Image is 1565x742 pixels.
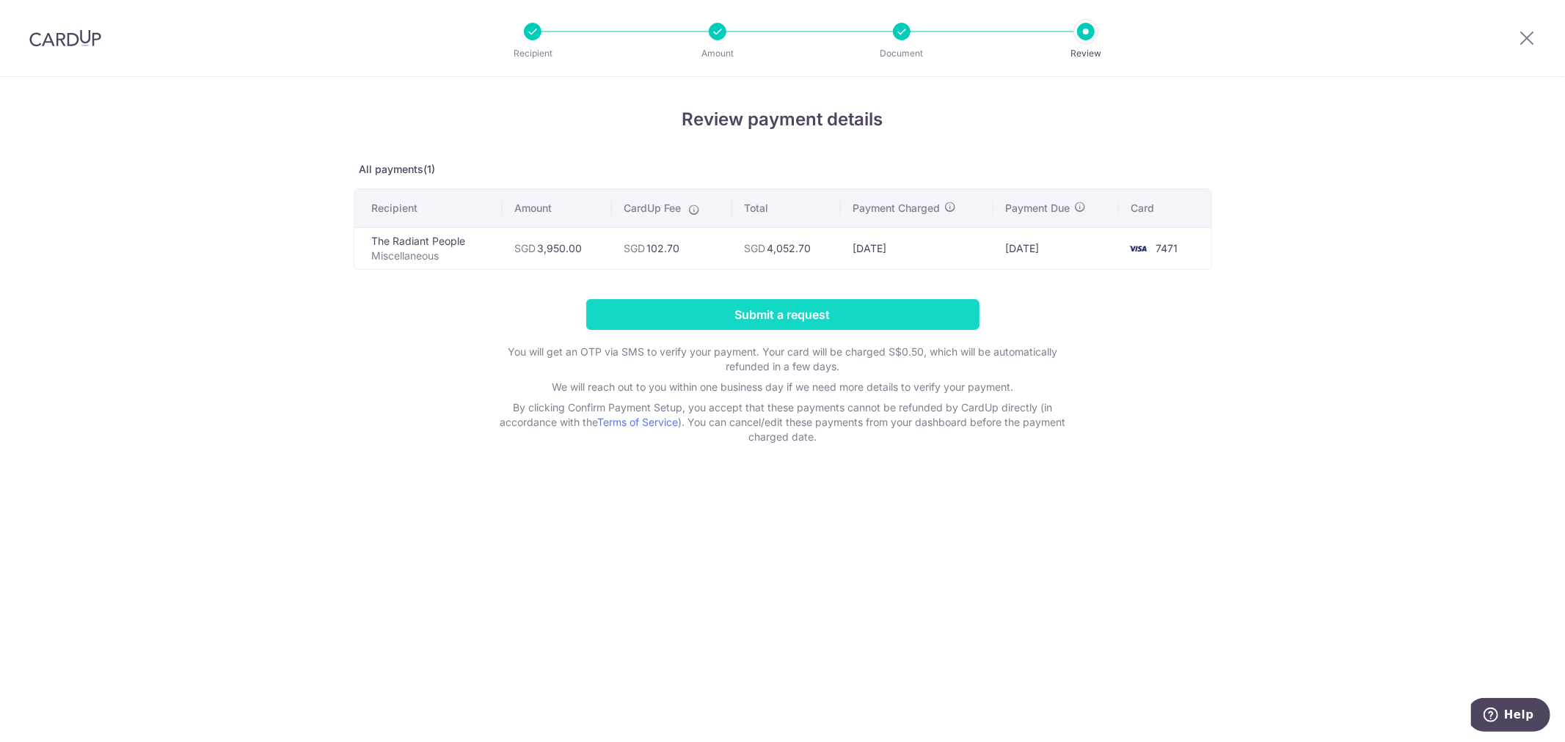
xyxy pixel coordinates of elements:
[1471,698,1550,735] iframe: Opens a widget where you can find more information
[1119,189,1211,227] th: Card
[372,249,491,263] p: Miscellaneous
[489,380,1076,394] p: We will reach out to you within one business day if we need more details to verify your payment.
[853,201,940,216] span: Payment Charged
[354,189,503,227] th: Recipient
[354,162,1212,177] p: All payments(1)
[732,227,841,269] td: 4,052.70
[1123,240,1153,257] img: <span class="translation_missing" title="translation missing: en.account_steps.new_confirm_form.b...
[732,189,841,227] th: Total
[663,46,772,61] p: Amount
[586,299,980,330] input: Submit a request
[1156,242,1178,254] span: 7471
[503,227,612,269] td: 3,950.00
[1005,201,1070,216] span: Payment Due
[612,227,732,269] td: 102.70
[624,201,681,216] span: CardUp Fee
[354,227,503,269] td: The Radiant People
[514,242,536,254] span: SGD
[478,46,587,61] p: Recipient
[489,345,1076,374] p: You will get an OTP via SMS to verify your payment. Your card will be charged S$0.50, which will ...
[993,227,1119,269] td: [DATE]
[847,46,956,61] p: Document
[597,416,678,428] a: Terms of Service
[841,227,993,269] td: [DATE]
[624,242,645,254] span: SGD
[1032,46,1140,61] p: Review
[29,29,101,47] img: CardUp
[503,189,612,227] th: Amount
[744,242,765,254] span: SGD
[489,400,1076,444] p: By clicking Confirm Payment Setup, you accept that these payments cannot be refunded by CardUp di...
[354,106,1212,133] h4: Review payment details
